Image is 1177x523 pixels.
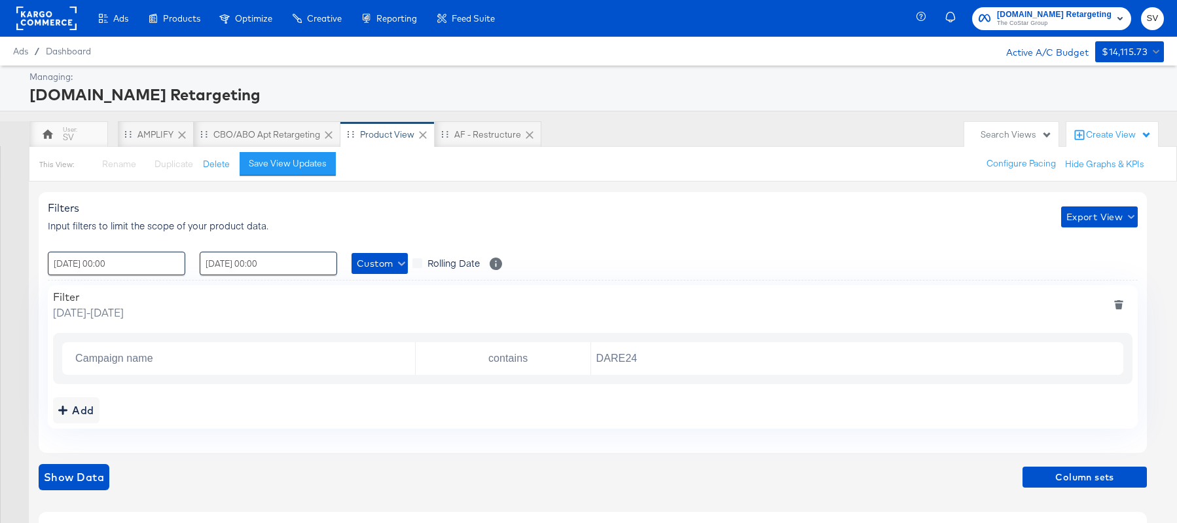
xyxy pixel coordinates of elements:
[102,158,136,170] span: Rename
[154,158,193,170] span: Duplicate
[39,159,74,170] div: This View:
[997,18,1112,29] span: The CoStar Group
[981,128,1052,141] div: Search Views
[972,7,1131,30] button: [DOMAIN_NAME] RetargetingThe CoStar Group
[360,128,414,141] div: Product View
[163,13,200,24] span: Products
[44,468,104,486] span: Show Data
[39,464,109,490] button: showdata
[48,201,79,214] span: Filters
[395,349,405,360] button: Open
[200,130,208,138] div: Drag to reorder tab
[992,41,1089,61] div: Active A/C Budget
[46,46,91,56] a: Dashboard
[452,13,495,24] span: Feed Suite
[235,13,272,24] span: Optimize
[1146,11,1159,26] span: SV
[441,130,448,138] div: Drag to reorder tab
[63,131,74,144] div: SV
[1141,7,1164,30] button: SV
[357,256,403,272] span: Custom
[347,130,354,138] div: Drag to reorder tab
[124,130,132,138] div: Drag to reorder tab
[1023,467,1147,488] button: Column sets
[113,13,128,24] span: Ads
[213,128,320,141] div: CBO/ABO Apt Retargeting
[997,8,1112,22] span: [DOMAIN_NAME] Retargeting
[352,253,408,274] button: Custom
[1095,41,1164,62] button: $14,115.73
[454,128,521,141] div: AF - Restructure
[1066,209,1132,225] span: Export View
[137,128,173,141] div: AMPLIFY
[1102,44,1148,60] div: $14,115.73
[203,158,230,170] button: Delete
[307,13,342,24] span: Creative
[977,152,1065,176] button: Configure Pacing
[240,152,336,176] button: Save View Updates
[28,46,46,56] span: /
[29,83,1161,106] div: [DOMAIN_NAME] Retargeting
[376,13,417,24] span: Reporting
[48,219,268,232] span: Input filters to limit the scope of your product data.
[1061,206,1138,227] button: Export View
[427,256,480,269] span: Rolling Date
[13,46,28,56] span: Ads
[1105,290,1132,320] button: deletefilters
[29,71,1161,83] div: Managing:
[249,157,327,170] div: Save View Updates
[1028,469,1142,486] span: Column sets
[1065,158,1144,170] button: Hide Graphs & KPIs
[570,349,581,360] button: Open
[53,397,100,423] button: addbutton
[58,401,94,419] div: Add
[1086,128,1151,142] div: Create View
[53,290,124,303] div: Filter
[53,305,124,320] span: [DATE] - [DATE]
